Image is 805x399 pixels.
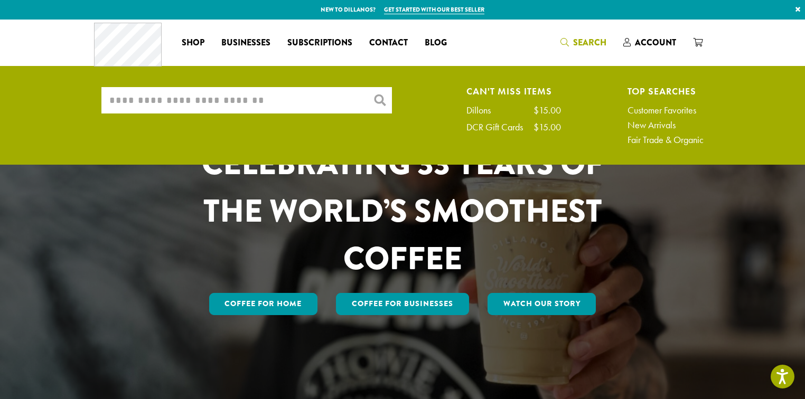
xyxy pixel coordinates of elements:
[221,36,270,50] span: Businesses
[182,36,204,50] span: Shop
[173,34,213,51] a: Shop
[628,135,704,145] a: Fair Trade & Organic
[635,36,676,49] span: Account
[573,36,606,49] span: Search
[287,36,352,50] span: Subscriptions
[336,293,469,315] a: Coffee For Businesses
[466,122,533,132] div: DCR Gift Cards
[628,120,704,130] a: New Arrivals
[628,106,704,115] a: Customer Favorites
[384,5,484,14] a: Get started with our best seller
[209,293,318,315] a: Coffee for Home
[488,293,596,315] a: Watch Our Story
[533,106,561,115] div: $15.00
[533,122,561,132] div: $15.00
[628,87,704,95] h4: Top Searches
[466,106,501,115] div: Dillons
[425,36,447,50] span: Blog
[552,34,615,51] a: Search
[369,36,408,50] span: Contact
[171,140,634,282] h1: CELEBRATING 33 YEARS OF THE WORLD’S SMOOTHEST COFFEE
[466,87,561,95] h4: Can't Miss Items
